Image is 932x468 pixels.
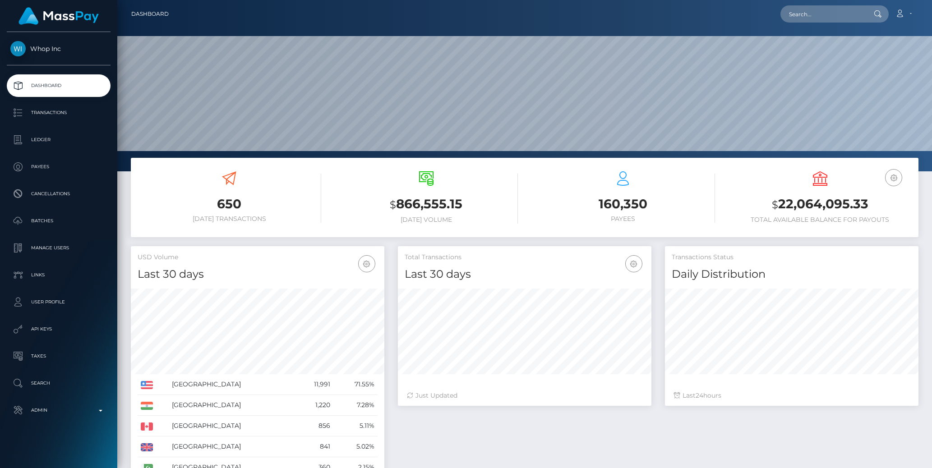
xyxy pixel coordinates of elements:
td: 1,220 [295,395,333,416]
img: CA.png [141,422,153,431]
h5: Total Transactions [405,253,645,262]
a: Taxes [7,345,111,367]
p: Ledger [10,133,107,147]
h3: 22,064,095.33 [729,195,912,214]
h6: Payees [531,215,715,223]
h3: 160,350 [531,195,715,213]
h3: 866,555.15 [335,195,518,214]
p: Payees [10,160,107,174]
img: IN.png [141,402,153,410]
p: Cancellations [10,187,107,201]
a: Manage Users [7,237,111,259]
a: Transactions [7,101,111,124]
td: [GEOGRAPHIC_DATA] [169,416,295,436]
h4: Last 30 days [405,266,645,282]
a: API Keys [7,318,111,340]
a: Cancellations [7,183,111,205]
h4: Daily Distribution [672,266,912,282]
a: Dashboard [7,74,111,97]
p: API Keys [10,322,107,336]
p: Admin [10,404,107,417]
small: $ [390,198,396,211]
p: Taxes [10,349,107,363]
h6: Total Available Balance for Payouts [729,216,912,224]
a: Admin [7,399,111,422]
div: Last hours [674,391,909,400]
h4: Last 30 days [138,266,378,282]
div: Just Updated [407,391,642,400]
a: Payees [7,156,111,178]
td: 856 [295,416,333,436]
a: Search [7,372,111,395]
span: 24 [696,391,703,399]
p: User Profile [10,295,107,309]
a: User Profile [7,291,111,313]
td: 11,991 [295,374,333,395]
p: Transactions [10,106,107,119]
td: [GEOGRAPHIC_DATA] [169,436,295,457]
small: $ [772,198,778,211]
a: Links [7,264,111,286]
td: 71.55% [333,374,378,395]
td: [GEOGRAPHIC_DATA] [169,395,295,416]
p: Batches [10,214,107,228]
img: Whop Inc [10,41,26,56]
td: 841 [295,436,333,457]
h6: [DATE] Transactions [138,215,321,223]
input: Search... [780,5,865,23]
td: [GEOGRAPHIC_DATA] [169,374,295,395]
h3: 650 [138,195,321,213]
span: Whop Inc [7,45,111,53]
td: 5.11% [333,416,378,436]
p: Links [10,268,107,282]
h5: USD Volume [138,253,378,262]
a: Dashboard [131,5,169,23]
a: Ledger [7,128,111,151]
h5: Transactions Status [672,253,912,262]
img: GB.png [141,443,153,451]
p: Manage Users [10,241,107,255]
td: 5.02% [333,436,378,457]
p: Dashboard [10,79,107,92]
a: Batches [7,210,111,232]
img: US.png [141,381,153,389]
h6: [DATE] Volume [335,216,518,224]
p: Search [10,376,107,390]
td: 7.28% [333,395,378,416]
img: MassPay Logo [18,7,99,25]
